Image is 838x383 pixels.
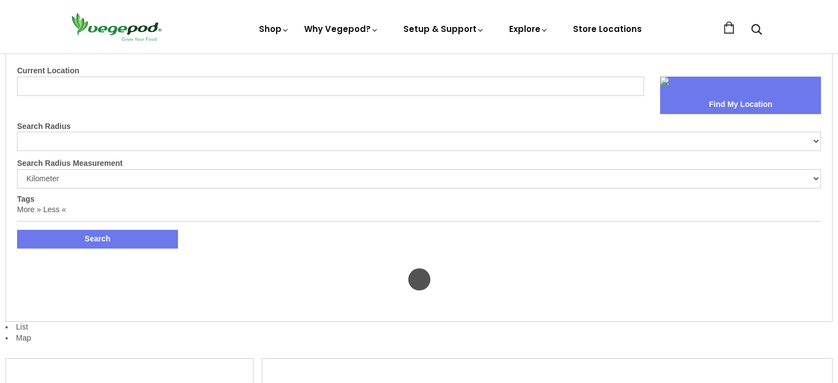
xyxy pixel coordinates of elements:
[573,23,642,35] a: Store Locations
[17,195,35,203] label: Tags
[751,25,762,36] a: Search
[67,11,166,42] img: Vegepod
[17,121,821,132] label: Search Radius
[403,23,485,35] a: Setup & Support
[259,23,290,35] a: Shop
[17,66,821,77] label: Current Location
[17,205,41,214] a: More »
[43,205,66,214] a: Less «
[660,77,669,85] img: sca.location-find-location.png
[17,230,178,249] button: Search
[17,158,821,169] label: Search Radius Measurement
[6,333,832,344] li: Map
[660,95,821,114] button: Find My Location
[304,23,379,35] a: Why Vegepod?
[509,23,549,35] a: Explore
